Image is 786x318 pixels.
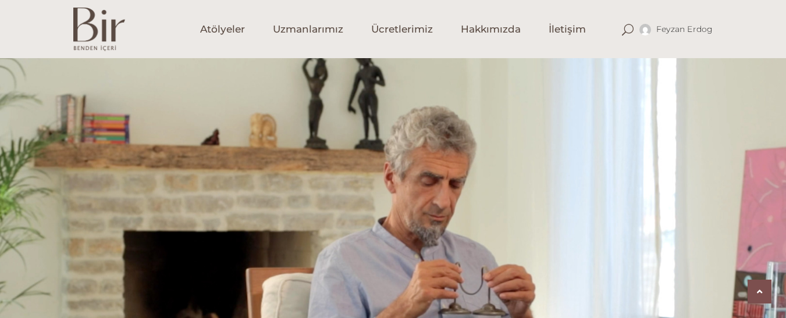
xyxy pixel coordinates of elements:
[549,23,586,36] span: İletişim
[371,23,433,36] span: Ücretlerimiz
[273,23,343,36] span: Uzmanlarımız
[656,24,713,34] span: Feyzan Erdog
[461,23,521,36] span: Hakkımızda
[200,23,245,36] span: Atölyeler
